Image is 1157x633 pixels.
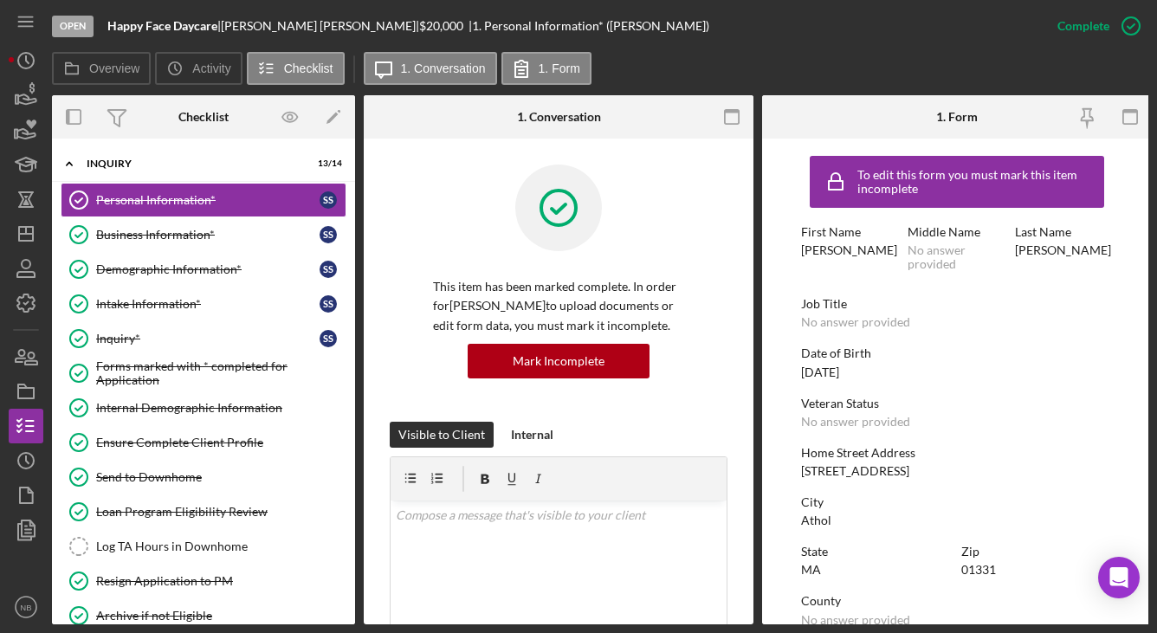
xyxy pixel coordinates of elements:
[961,563,996,577] div: 01331
[801,446,1113,460] div: Home Street Address
[61,391,346,425] a: Internal Demographic Information
[513,344,604,378] div: Mark Incomplete
[801,563,821,577] div: MA
[511,422,553,448] div: Internal
[908,243,1005,271] div: No answer provided
[539,61,580,75] label: 1. Form
[61,564,346,598] a: Resign Application to PM
[96,574,346,588] div: Resign Application to PM
[1057,9,1109,43] div: Complete
[178,110,229,124] div: Checklist
[801,243,897,257] div: [PERSON_NAME]
[501,52,591,85] button: 1. Form
[96,332,320,346] div: Inquiry*
[89,61,139,75] label: Overview
[96,262,320,276] div: Demographic Information*
[61,425,346,460] a: Ensure Complete Client Profile
[801,514,831,527] div: Athol
[320,330,337,347] div: S S
[107,18,217,33] b: Happy Face Daycare
[96,297,320,311] div: Intake Information*
[61,183,346,217] a: Personal Information*SS
[801,315,910,329] div: No answer provided
[936,110,978,124] div: 1. Form
[801,545,953,559] div: State
[801,613,910,627] div: No answer provided
[96,401,346,415] div: Internal Demographic Information
[320,295,337,313] div: S S
[9,590,43,624] button: NB
[61,529,346,564] a: Log TA Hours in Downhome
[96,436,346,449] div: Ensure Complete Client Profile
[801,365,839,379] div: [DATE]
[801,346,1113,360] div: Date of Birth
[364,52,497,85] button: 1. Conversation
[401,61,486,75] label: 1. Conversation
[247,52,345,85] button: Checklist
[801,594,1113,608] div: County
[517,110,601,124] div: 1. Conversation
[320,191,337,209] div: S S
[20,603,31,612] text: NB
[52,16,94,37] div: Open
[61,356,346,391] a: Forms marked with * completed for Application
[61,460,346,494] a: Send to Downhome
[61,598,346,633] a: Archive if not Eligible
[221,19,419,33] div: [PERSON_NAME] [PERSON_NAME] |
[96,539,346,553] div: Log TA Hours in Downhome
[52,52,151,85] button: Overview
[801,464,909,478] div: [STREET_ADDRESS]
[390,422,494,448] button: Visible to Client
[107,19,221,33] div: |
[469,19,709,33] div: | 1. Personal Information* ([PERSON_NAME])
[61,494,346,529] a: Loan Program Eligibility Review
[96,505,346,519] div: Loan Program Eligibility Review
[87,158,299,169] div: INQUIRY
[61,321,346,356] a: Inquiry*SS
[96,470,346,484] div: Send to Downhome
[801,297,1113,311] div: Job Title
[908,225,1005,239] div: Middle Name
[433,277,684,335] p: This item has been marked complete. In order for [PERSON_NAME] to upload documents or edit form d...
[96,359,346,387] div: Forms marked with * completed for Application
[61,287,346,321] a: Intake Information*SS
[398,422,485,448] div: Visible to Client
[419,18,463,33] span: $20,000
[1040,9,1148,43] button: Complete
[801,495,1113,509] div: City
[320,226,337,243] div: S S
[311,158,342,169] div: 13 / 14
[284,61,333,75] label: Checklist
[61,217,346,252] a: Business Information*SS
[801,415,910,429] div: No answer provided
[801,225,899,239] div: First Name
[961,545,1113,559] div: Zip
[857,168,1100,196] div: To edit this form you must mark this item incomplete
[1098,557,1140,598] div: Open Intercom Messenger
[192,61,230,75] label: Activity
[1015,243,1111,257] div: [PERSON_NAME]
[96,609,346,623] div: Archive if not Eligible
[96,228,320,242] div: Business Information*
[502,422,562,448] button: Internal
[468,344,650,378] button: Mark Incomplete
[1015,225,1113,239] div: Last Name
[96,193,320,207] div: Personal Information*
[61,252,346,287] a: Demographic Information*SS
[801,397,1113,410] div: Veteran Status
[155,52,242,85] button: Activity
[320,261,337,278] div: S S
